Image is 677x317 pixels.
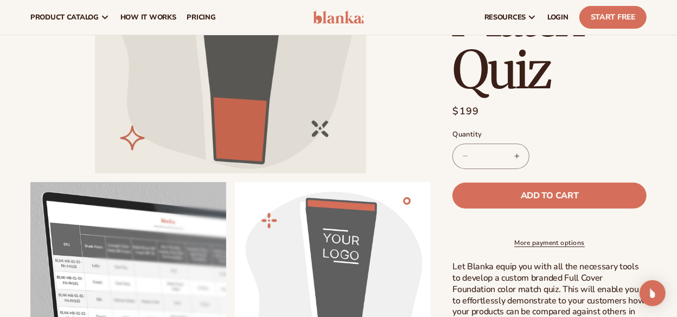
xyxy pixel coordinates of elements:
[452,183,647,209] button: Add to cart
[547,13,569,22] span: LOGIN
[313,11,364,24] img: logo
[30,13,99,22] span: product catalog
[187,13,215,22] span: pricing
[452,104,479,119] span: $199
[521,191,578,200] span: Add to cart
[452,130,647,140] label: Quantity
[120,13,176,22] span: How It Works
[579,6,647,29] a: Start Free
[452,238,647,248] a: More payment options
[640,280,666,306] div: Open Intercom Messenger
[484,13,526,22] span: resources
